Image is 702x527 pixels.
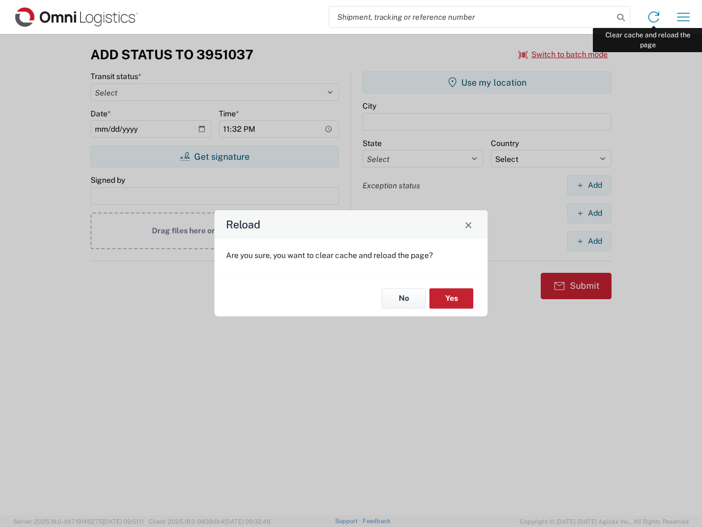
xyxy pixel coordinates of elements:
button: Yes [429,288,473,309]
p: Are you sure, you want to clear cache and reload the page? [226,250,476,260]
button: No [382,288,426,309]
h4: Reload [226,217,261,233]
input: Shipment, tracking or reference number [329,7,613,27]
button: Close [461,217,476,232]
